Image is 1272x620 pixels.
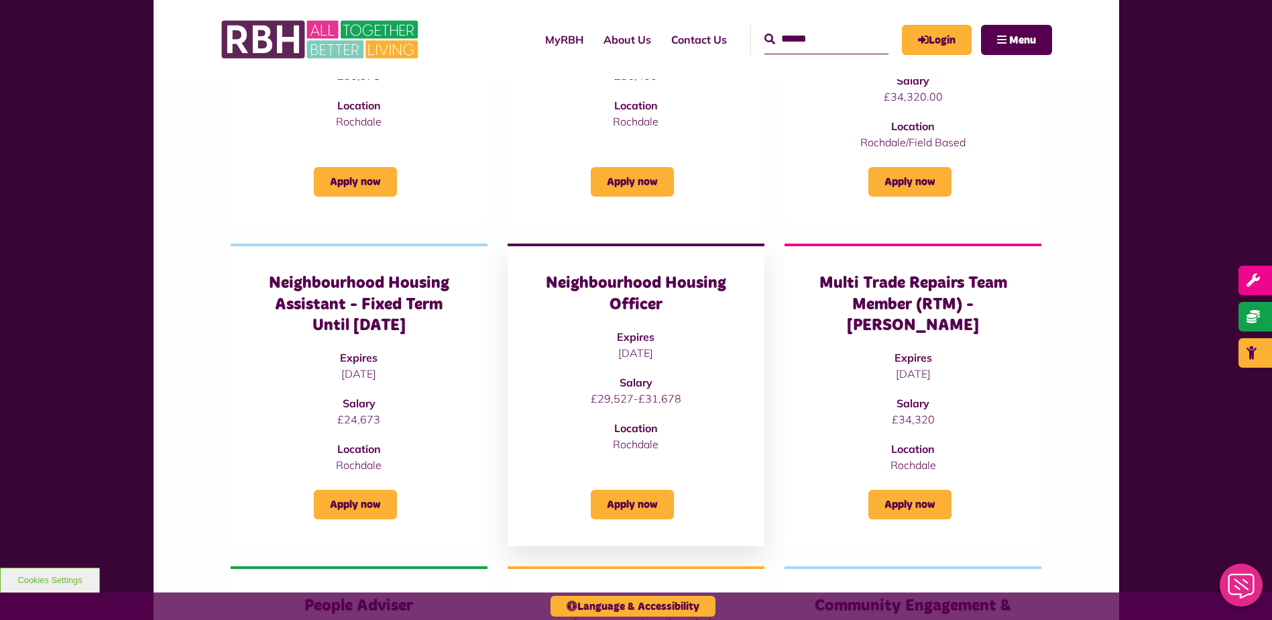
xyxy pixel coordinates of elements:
h3: Neighbourhood Housing Assistant - Fixed Term Until [DATE] [257,273,461,336]
a: Apply now [868,490,951,519]
p: £34,320.00 [811,89,1015,105]
button: Navigation [981,25,1052,55]
strong: Location [337,442,381,456]
p: £29,527-£31,678 [534,391,738,407]
p: £34,320 [811,411,1015,427]
p: Rochdale [257,457,461,473]
p: Rochdale [534,113,738,130]
p: Rochdale [811,457,1015,473]
a: Apply now [868,167,951,197]
a: Contact Us [661,21,737,58]
a: MyRBH [535,21,593,58]
strong: Location [891,119,935,133]
strong: Salary [620,376,652,389]
a: Apply now [314,490,397,519]
a: MyRBH [902,25,972,55]
strong: Location [891,442,935,456]
a: Apply now [314,167,397,197]
h3: Neighbourhood Housing Officer [534,273,738,315]
a: Apply now [591,167,674,197]
strong: Expires [617,330,654,344]
a: About Us [593,21,661,58]
p: Rochdale/Field Based [811,134,1015,150]
strong: Location [614,421,658,435]
p: Rochdale [257,113,461,130]
button: Language & Accessibility [551,596,715,617]
strong: Salary [897,74,929,87]
p: [DATE] [811,366,1015,382]
img: RBH [221,13,422,66]
strong: Location [614,99,658,112]
strong: Salary [897,397,929,410]
a: Apply now [591,490,674,519]
span: Menu [1009,35,1036,46]
strong: Salary [343,397,375,410]
p: £24,673 [257,411,461,427]
iframe: Netcall Web Assistant for live chat [1212,560,1272,620]
p: [DATE] [257,366,461,382]
input: Search [764,25,888,54]
h3: Multi Trade Repairs Team Member (RTM) - [PERSON_NAME] [811,273,1015,336]
strong: Expires [340,351,378,364]
strong: Expires [894,351,932,364]
p: [DATE] [534,345,738,361]
p: Rochdale [534,436,738,452]
strong: Location [337,99,381,112]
